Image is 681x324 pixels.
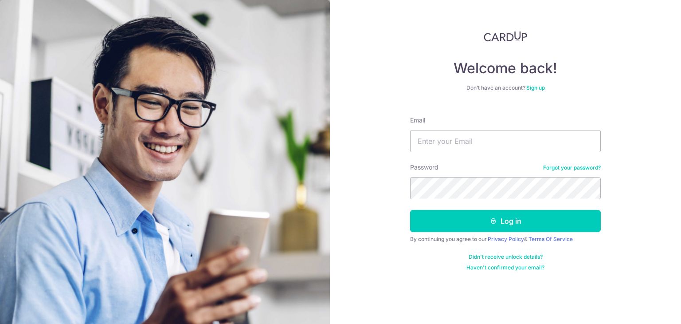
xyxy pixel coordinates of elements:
[526,84,545,91] a: Sign up
[410,210,601,232] button: Log in
[410,116,425,125] label: Email
[484,31,527,42] img: CardUp Logo
[528,236,573,242] a: Terms Of Service
[410,236,601,243] div: By continuing you agree to our &
[466,264,544,271] a: Haven't confirmed your email?
[410,59,601,77] h4: Welcome back!
[410,84,601,91] div: Don’t have an account?
[543,164,601,171] a: Forgot your password?
[410,130,601,152] input: Enter your Email
[469,253,543,261] a: Didn't receive unlock details?
[488,236,524,242] a: Privacy Policy
[410,163,438,172] label: Password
